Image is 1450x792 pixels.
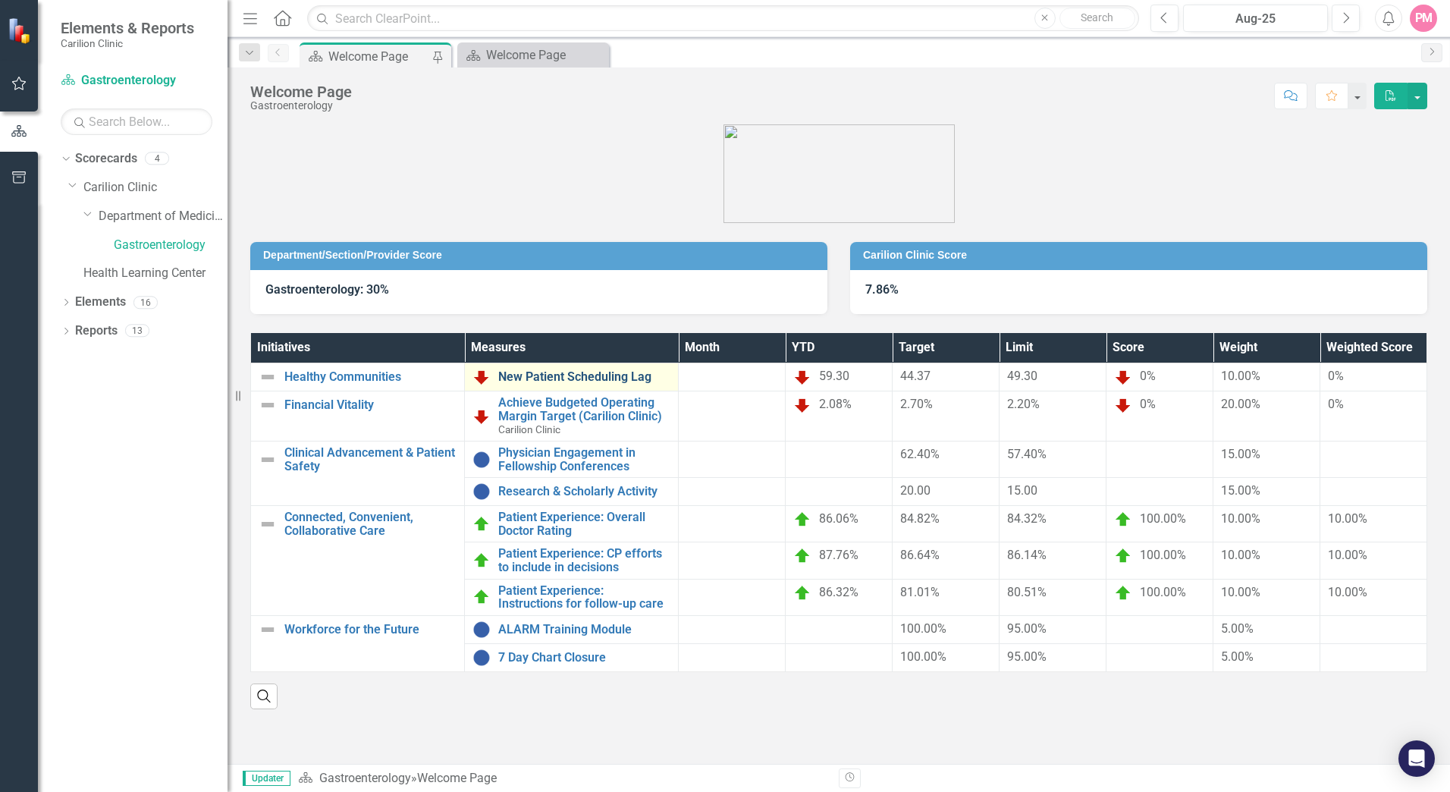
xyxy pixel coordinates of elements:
td: Double-Click to Edit Right Click for Context Menu [251,442,465,506]
td: Double-Click to Edit Right Click for Context Menu [465,506,679,542]
img: On Target [472,588,491,606]
img: carilion%20clinic%20logo%202.0.png [723,124,955,223]
td: Double-Click to Edit Right Click for Context Menu [251,391,465,442]
img: Below Plan [793,396,811,414]
img: Not Defined [259,368,277,386]
span: 0% [1328,397,1344,411]
input: Search Below... [61,108,212,135]
td: Double-Click to Edit Right Click for Context Menu [465,615,679,643]
span: 10.00% [1328,585,1367,599]
a: 7 Day Chart Closure [498,651,670,665]
td: Double-Click to Edit Right Click for Context Menu [251,506,465,616]
a: Gastroenterology [114,237,228,254]
a: Carilion Clinic [83,179,228,196]
img: Below Plan [1114,368,1132,386]
div: Welcome Page [328,47,428,66]
a: Physician Engagement in Fellowship Conferences [498,446,670,473]
span: 0% [1140,397,1156,411]
span: Updater [243,771,290,786]
div: Aug-25 [1188,10,1323,28]
td: Double-Click to Edit Right Click for Context Menu [465,643,679,671]
span: 95.00% [1007,621,1047,636]
img: No Information [472,451,491,469]
span: 86.64% [900,548,940,562]
span: 100.00% [1140,511,1186,526]
img: ClearPoint Strategy [8,17,34,44]
div: Open Intercom Messenger [1398,740,1435,777]
img: Not Defined [259,621,277,639]
span: 100.00% [900,621,946,636]
span: 84.82% [900,511,940,526]
div: 13 [125,325,149,338]
img: Not Defined [259,396,277,414]
img: Not Defined [259,451,277,469]
span: 59.30 [819,369,849,383]
span: 81.01% [900,585,940,599]
a: Gastroenterology [61,72,212,90]
span: Elements & Reports [61,19,194,37]
span: 86.14% [1007,548,1047,562]
a: ALARM Training Module [498,623,670,636]
td: Double-Click to Edit Right Click for Context Menu [465,579,679,615]
a: Connected, Convenient, Collaborative Care [284,511,457,537]
span: 44.37 [900,369,931,383]
strong: Gastroenterology: 30% [265,282,389,297]
td: Double-Click to Edit Right Click for Context Menu [465,391,679,442]
button: PM [1410,5,1437,32]
span: 84.32% [1007,511,1047,526]
img: No Information [472,621,491,639]
img: No Information [472,649,491,667]
h3: Carilion Clinic Score [863,250,1420,261]
div: 16 [133,296,158,309]
span: 86.32% [819,585,858,599]
small: Carilion Clinic [61,37,194,49]
div: » [298,770,827,787]
td: Double-Click to Edit Right Click for Context Menu [465,542,679,579]
img: On Target [472,515,491,533]
img: Below Plan [472,368,491,386]
a: Healthy Communities [284,370,457,384]
span: 2.08% [819,397,852,411]
span: 2.70% [900,397,933,411]
span: 86.06% [819,511,858,526]
a: Clinical Advancement & Patient Safety [284,446,457,473]
img: On Target [1114,547,1132,565]
span: 95.00% [1007,649,1047,664]
span: 15.00 [1007,483,1037,498]
span: Carilion Clinic [498,423,560,435]
span: 87.76% [819,548,858,563]
input: Search ClearPoint... [307,5,1139,32]
img: On Target [1114,584,1132,602]
button: Search [1059,8,1135,29]
a: Department of Medicine [99,208,228,225]
span: Search [1081,11,1113,24]
span: 0% [1140,369,1156,383]
img: On Target [472,552,491,570]
span: 10.00% [1328,511,1367,526]
a: Financial Vitality [284,398,457,412]
td: Double-Click to Edit Right Click for Context Menu [465,442,679,478]
a: Welcome Page [461,46,605,64]
span: 5.00% [1221,649,1254,664]
a: Workforce for the Future [284,623,457,636]
a: Achieve Budgeted Operating Margin Target (Carilion Clinic) [498,396,670,423]
div: 4 [145,152,169,165]
img: No Information [472,482,491,501]
span: 10.00% [1221,548,1260,562]
a: Health Learning Center [83,265,228,282]
td: Double-Click to Edit Right Click for Context Menu [251,363,465,391]
img: Below Plan [793,368,811,386]
a: Scorecards [75,150,137,168]
img: Not Defined [259,515,277,533]
a: Reports [75,322,118,340]
a: New Patient Scheduling Lag [498,370,670,384]
span: 57.40% [1007,447,1047,461]
img: On Target [793,584,811,602]
span: 100.00% [1140,585,1186,599]
a: Patient Experience: Overall Doctor Rating [498,511,670,537]
img: Below Plan [472,407,491,426]
span: 10.00% [1221,369,1260,383]
h3: Department/Section/Provider Score [263,250,820,261]
a: Research & Scholarly Activity [498,485,670,498]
